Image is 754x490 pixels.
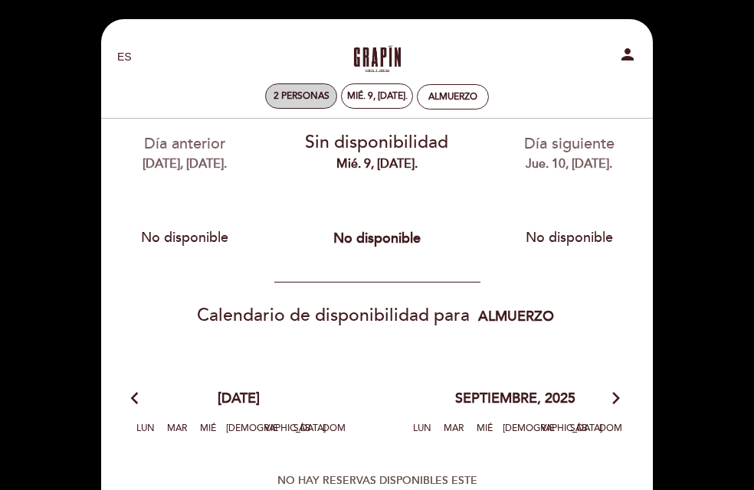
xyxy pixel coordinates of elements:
span: Dom [320,420,347,449]
a: GRAPIN [281,36,473,78]
span: Mar [163,420,190,449]
div: jue. 10, [DATE]. [484,155,654,173]
i: arrow_back_ios [131,389,145,409]
div: mié. 9, [DATE]. [347,90,408,102]
div: Día anterior [100,133,270,172]
span: Mar [440,420,467,449]
span: Sáb [289,420,316,449]
i: person [618,45,637,64]
span: Sáb [565,420,592,449]
span: 2 personas [274,90,329,102]
div: Almuerzo [428,91,477,103]
span: [DEMOGRAPHIC_DATA] [226,420,253,449]
span: septiembre, 2025 [455,389,575,409]
div: Día siguiente [484,133,654,172]
div: [DATE], [DATE]. [100,155,270,173]
button: No disponible [304,219,450,257]
div: mié. 9, [DATE]. [293,155,462,173]
span: Vie [257,420,284,449]
span: [DEMOGRAPHIC_DATA] [503,420,529,449]
span: Mié [471,420,498,449]
button: person [618,45,637,68]
span: No disponible [333,230,421,247]
span: [DATE] [218,389,260,409]
span: Calendario de disponibilidad para [197,305,470,326]
button: No disponible [497,218,642,256]
span: Lun [408,420,435,449]
span: Lun [132,420,159,449]
span: Mié [195,420,221,449]
button: No disponible [112,218,257,256]
span: Dom [597,420,624,449]
span: Sin disponibilidad [305,132,448,153]
i: arrow_forward_ios [609,389,623,409]
span: Vie [534,420,561,449]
